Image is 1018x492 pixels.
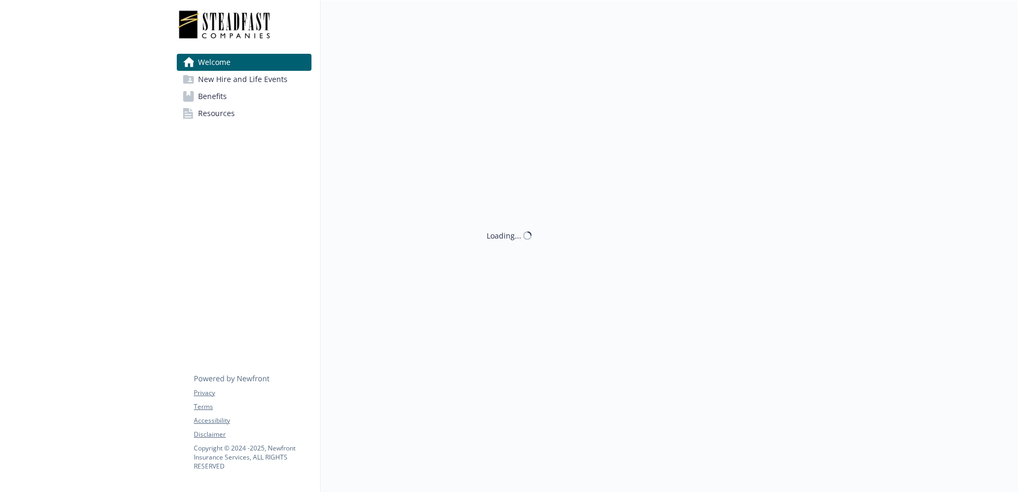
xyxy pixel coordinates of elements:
a: Disclaimer [194,430,311,439]
a: Terms [194,402,311,412]
span: Benefits [198,88,227,105]
a: New Hire and Life Events [177,71,311,88]
span: New Hire and Life Events [198,71,288,88]
a: Resources [177,105,311,122]
a: Welcome [177,54,311,71]
a: Benefits [177,88,311,105]
a: Privacy [194,388,311,398]
a: Accessibility [194,416,311,425]
div: Loading... [487,230,521,241]
span: Resources [198,105,235,122]
p: Copyright © 2024 - 2025 , Newfront Insurance Services, ALL RIGHTS RESERVED [194,444,311,471]
span: Welcome [198,54,231,71]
